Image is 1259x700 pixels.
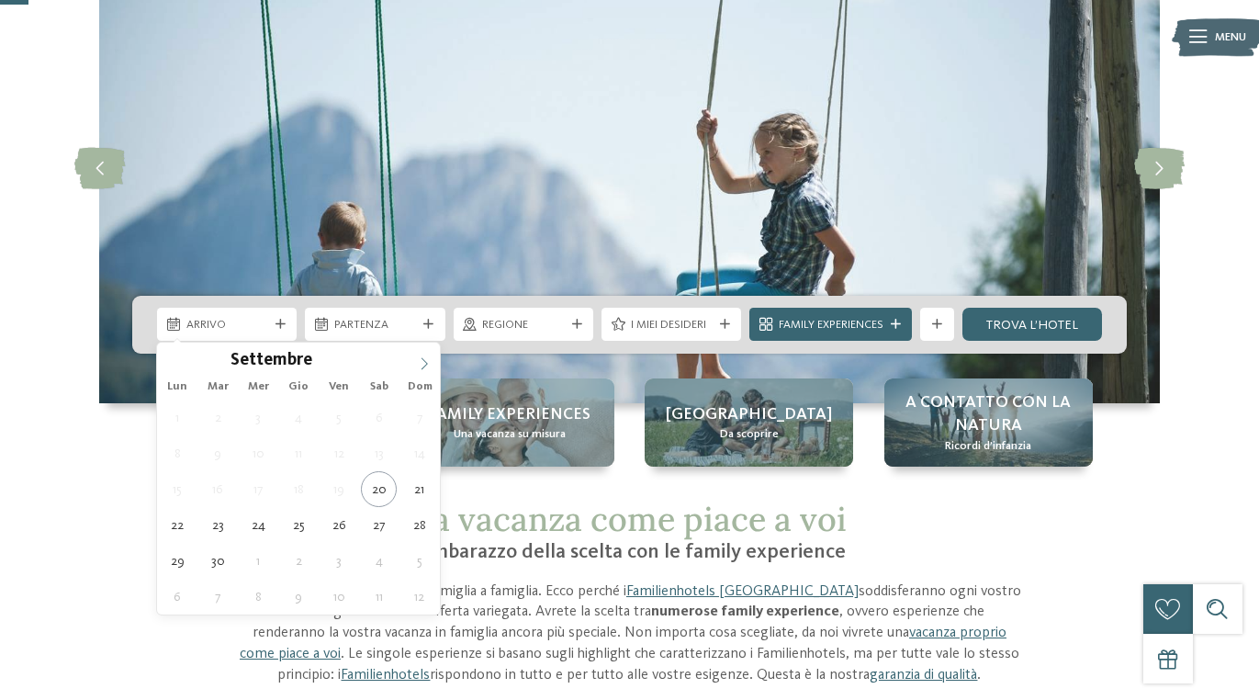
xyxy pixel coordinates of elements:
[945,438,1031,455] span: Ricordi d’infanzia
[901,391,1076,437] span: A contatto con la natura
[321,471,357,507] span: Settembre 19, 2025
[241,543,276,579] span: Ottobre 1, 2025
[240,626,1006,661] a: vacanza proprio come piace a voi
[361,471,397,507] span: Settembre 20, 2025
[230,353,312,370] span: Settembre
[237,581,1023,686] p: I gusti e le esigenze variano da famiglia a famiglia. Ecco perché i soddisferanno ogni vostro des...
[281,400,317,435] span: Settembre 4, 2025
[186,317,268,333] span: Arrivo
[401,471,437,507] span: Settembre 21, 2025
[401,579,437,615] span: Ottobre 12, 2025
[278,381,319,393] span: Gio
[399,381,440,393] span: Dom
[361,435,397,471] span: Settembre 13, 2025
[160,543,196,579] span: Settembre 29, 2025
[401,543,437,579] span: Ottobre 5, 2025
[200,543,236,579] span: Settembre 30, 2025
[779,317,883,333] span: Family Experiences
[321,435,357,471] span: Settembre 12, 2025
[238,381,278,393] span: Mer
[200,400,236,435] span: Settembre 2, 2025
[361,579,397,615] span: Ottobre 11, 2025
[200,507,236,543] span: Settembre 23, 2025
[359,381,399,393] span: Sab
[321,543,357,579] span: Ottobre 3, 2025
[200,579,236,615] span: Ottobre 7, 2025
[412,498,847,540] span: La vacanza come piace a voi
[160,435,196,471] span: Settembre 8, 2025
[281,543,317,579] span: Ottobre 2, 2025
[197,381,238,393] span: Mar
[157,381,197,393] span: Lun
[870,668,977,683] a: garanzia di qualità
[334,317,416,333] span: Partenza
[482,317,564,333] span: Regione
[361,400,397,435] span: Settembre 6, 2025
[160,471,196,507] span: Settembre 15, 2025
[645,378,853,467] a: Quale family experience volete vivere? [GEOGRAPHIC_DATA] Da scoprire
[401,507,437,543] span: Settembre 28, 2025
[200,471,236,507] span: Settembre 16, 2025
[631,317,713,333] span: I miei desideri
[241,579,276,615] span: Ottobre 8, 2025
[241,435,276,471] span: Settembre 10, 2025
[241,400,276,435] span: Settembre 3, 2025
[321,579,357,615] span: Ottobre 10, 2025
[319,381,359,393] span: Ven
[454,426,566,443] span: Una vacanza su misura
[321,507,357,543] span: Settembre 26, 2025
[720,426,779,443] span: Da scoprire
[413,542,846,562] span: L’imbarazzo della scelta con le family experience
[312,350,373,369] input: Year
[281,507,317,543] span: Settembre 25, 2025
[361,507,397,543] span: Settembre 27, 2025
[321,400,357,435] span: Settembre 5, 2025
[281,435,317,471] span: Settembre 11, 2025
[429,403,590,426] span: Family experiences
[281,579,317,615] span: Ottobre 9, 2025
[160,507,196,543] span: Settembre 22, 2025
[962,308,1102,341] a: trova l’hotel
[361,543,397,579] span: Ottobre 4, 2025
[406,378,614,467] a: Quale family experience volete vivere? Family experiences Una vacanza su misura
[241,471,276,507] span: Settembre 17, 2025
[651,604,839,619] strong: numerose family experience
[160,400,196,435] span: Settembre 1, 2025
[884,378,1093,467] a: Quale family experience volete vivere? A contatto con la natura Ricordi d’infanzia
[666,403,832,426] span: [GEOGRAPHIC_DATA]
[241,507,276,543] span: Settembre 24, 2025
[401,435,437,471] span: Settembre 14, 2025
[341,668,430,683] a: Familienhotels
[626,584,859,599] a: Familienhotels [GEOGRAPHIC_DATA]
[281,471,317,507] span: Settembre 18, 2025
[200,435,236,471] span: Settembre 9, 2025
[401,400,437,435] span: Settembre 7, 2025
[160,579,196,615] span: Ottobre 6, 2025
